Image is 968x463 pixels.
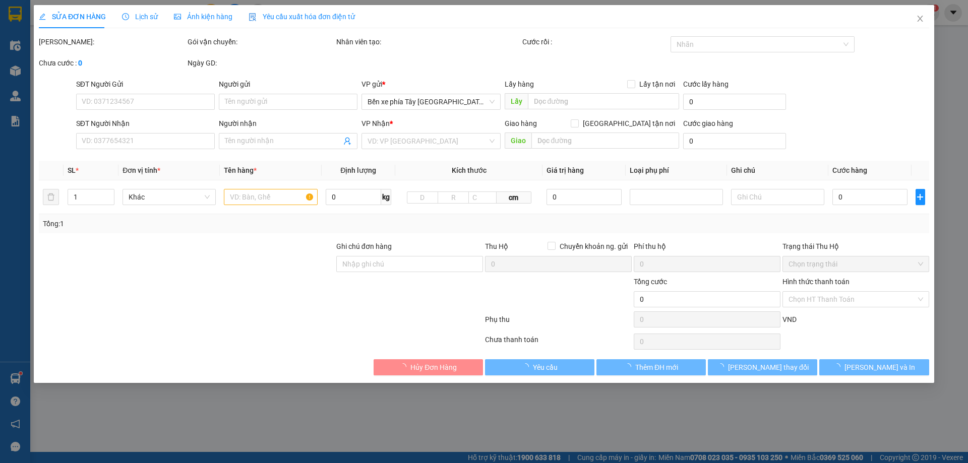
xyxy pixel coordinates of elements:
[522,36,669,47] div: Cước rồi :
[683,94,786,110] input: Cước lấy hàng
[344,137,352,145] span: user-add
[596,359,706,375] button: Thêm ĐH mới
[362,79,501,90] div: VP gửi
[410,362,457,373] span: Hủy Đơn Hàng
[76,118,215,129] div: SĐT Người Nhận
[635,362,678,373] span: Thêm ĐH mới
[547,166,584,174] span: Giá trị hàng
[399,363,410,370] span: loading
[708,359,817,375] button: [PERSON_NAME] thay đổi
[188,36,334,47] div: Gói vận chuyển:
[39,13,46,20] span: edit
[522,363,533,370] span: loading
[505,133,531,149] span: Giao
[224,166,257,174] span: Tên hàng
[906,5,934,33] button: Close
[407,191,438,204] input: D
[188,57,334,69] div: Ngày GD:
[635,79,679,90] span: Lấy tận nơi
[485,242,508,250] span: Thu Hộ
[249,13,355,21] span: Yêu cầu xuất hóa đơn điện tử
[717,363,728,370] span: loading
[728,362,809,373] span: [PERSON_NAME] thay đổi
[374,359,483,375] button: Hủy Đơn Hàng
[39,57,186,69] div: Chưa cước :
[381,189,391,205] span: kg
[916,189,925,205] button: plus
[626,161,727,180] th: Loại phụ phí
[68,166,76,174] span: SL
[497,191,531,204] span: cm
[624,363,635,370] span: loading
[916,15,924,23] span: close
[452,166,487,174] span: Kích thước
[336,242,392,250] label: Ghi chú đơn hàng
[78,59,82,67] b: 0
[782,278,850,286] label: Hình thức thanh toán
[76,79,215,90] div: SĐT Người Gửi
[528,93,679,109] input: Dọc đường
[43,189,59,205] button: delete
[123,166,161,174] span: Đơn vị tính
[43,218,374,229] div: Tổng: 1
[727,161,828,180] th: Ghi chú
[368,94,495,109] span: Bến xe phía Tây Thanh Hóa
[820,359,929,375] button: [PERSON_NAME] và In
[782,315,797,323] span: VND
[336,36,520,47] div: Nhân viên tạo:
[789,256,923,272] span: Chọn trạng thái
[219,79,357,90] div: Người gửi
[731,189,824,205] input: Ghi Chú
[249,13,257,21] img: icon
[219,118,357,129] div: Người nhận
[833,363,844,370] span: loading
[39,36,186,47] div: [PERSON_NAME]:
[556,241,632,252] span: Chuyển khoản ng. gửi
[438,191,469,204] input: R
[122,13,129,20] span: clock-circle
[129,189,210,205] span: Khác
[484,334,633,352] div: Chưa thanh toán
[533,362,558,373] span: Yêu cầu
[174,13,232,21] span: Ảnh kiện hàng
[833,166,868,174] span: Cước hàng
[916,193,925,201] span: plus
[340,166,376,174] span: Định lượng
[485,359,594,375] button: Yêu cầu
[505,93,528,109] span: Lấy
[39,13,106,21] span: SỬA ĐƠN HÀNG
[531,133,679,149] input: Dọc đường
[336,256,483,272] input: Ghi chú đơn hàng
[174,13,181,20] span: picture
[484,314,633,332] div: Phụ thu
[224,189,318,205] input: VD: Bàn, Ghế
[683,80,729,88] label: Cước lấy hàng
[505,119,537,127] span: Giao hàng
[579,118,679,129] span: [GEOGRAPHIC_DATA] tận nơi
[683,119,733,127] label: Cước giao hàng
[362,119,390,127] span: VP Nhận
[505,80,534,88] span: Lấy hàng
[122,13,158,21] span: Lịch sử
[782,241,929,252] div: Trạng thái Thu Hộ
[844,362,915,373] span: [PERSON_NAME] và In
[683,133,786,149] input: Cước giao hàng
[634,241,780,256] div: Phí thu hộ
[468,191,497,204] input: C
[634,278,667,286] span: Tổng cước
